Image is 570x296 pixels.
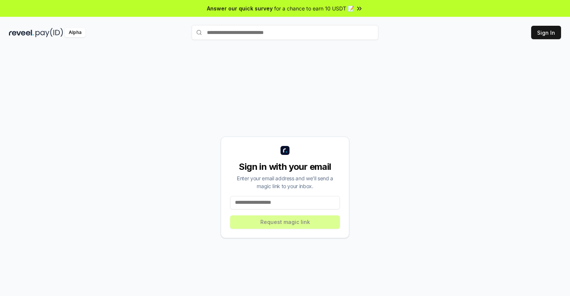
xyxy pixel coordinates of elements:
[230,161,340,173] div: Sign in with your email
[9,28,34,37] img: reveel_dark
[65,28,86,37] div: Alpha
[230,174,340,190] div: Enter your email address and we’ll send a magic link to your inbox.
[281,146,289,155] img: logo_small
[274,4,354,12] span: for a chance to earn 10 USDT 📝
[531,26,561,39] button: Sign In
[35,28,63,37] img: pay_id
[207,4,273,12] span: Answer our quick survey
